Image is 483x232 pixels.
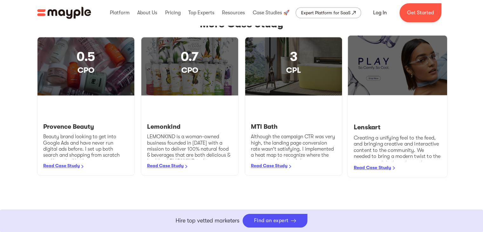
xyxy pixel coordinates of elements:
img: Mayple logo [37,7,91,19]
a: Expert Platform for SaaS [296,7,361,18]
p: Beauty brand looking to get into Google Ads and have never run digital ads before. I set up both ... [43,134,129,164]
p: Although the campaign CTR was very high, the landing page conversion rate wasn't satisfying. I im... [251,134,336,189]
div: Platform [108,3,131,23]
a: 0.5CPO [37,37,134,96]
h3: CPO [37,65,134,75]
p: Hire top vetted marketers [176,216,239,225]
h3: 0.5 [37,48,134,65]
p: LEMONKIND is a woman-owned business founded in [DATE] with a mission to deliver 100% natural food... [147,134,232,207]
a: Read Case Study [353,165,391,170]
div: About Us [136,3,159,23]
h4: MTI Bath [251,123,336,131]
a: home [37,7,91,19]
a: Log In [366,5,394,20]
a: Read Case Study [43,163,80,168]
a: 3CPL [245,37,342,96]
h3: CPO [141,65,238,75]
h4: Provence Beauty [43,123,129,131]
h4: Lemonkind [147,123,232,131]
h3: 0.7 [141,48,238,65]
a: Read Case Study [251,163,287,168]
h3: CPL [245,65,342,75]
div: Resources [220,3,246,23]
h3: 3 [245,48,342,65]
a: Read Case Study [147,163,184,168]
div: Expert Platform for SaaS [301,9,351,17]
div: Top Experts [187,3,216,23]
h4: Lenskart [353,123,441,131]
p: Creating a unifying feel to the feed, and bringing creative and interactive content to the commun... [353,135,441,216]
a: Get Started [399,3,441,22]
a: 0.7CPO [141,37,238,96]
div: Pricing [163,3,182,23]
div: Find an expert [254,218,289,224]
